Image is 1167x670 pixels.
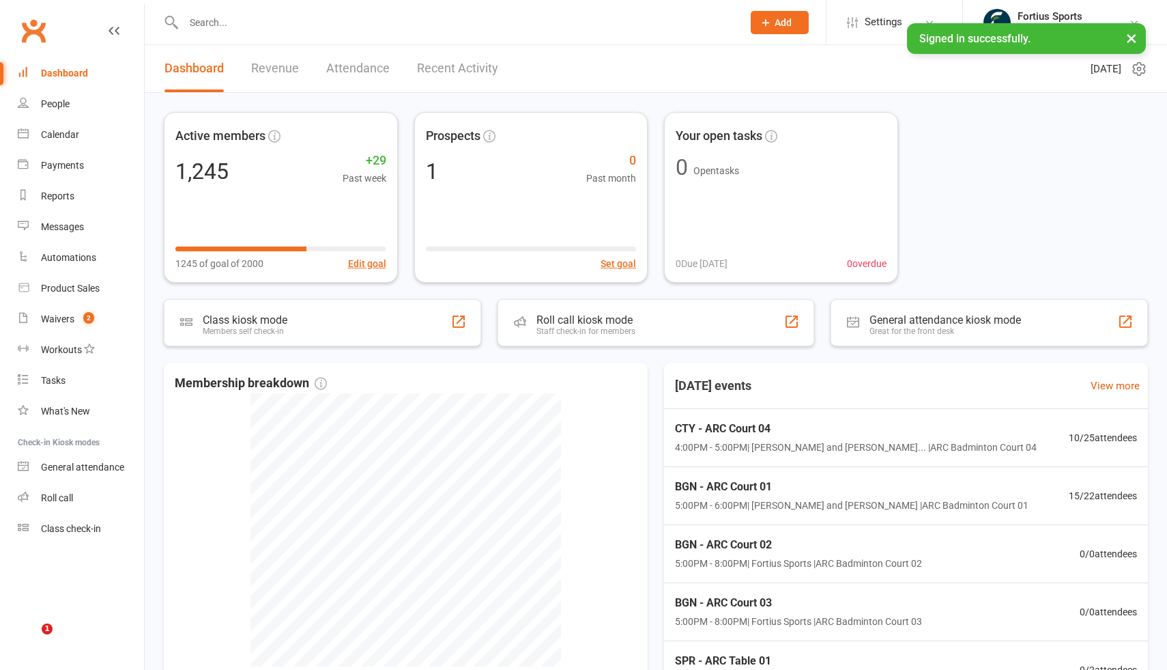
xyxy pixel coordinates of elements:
[675,420,1037,438] span: CTY - ARC Court 04
[203,313,287,326] div: Class kiosk mode
[41,313,74,324] div: Waivers
[675,478,1028,496] span: BGN - ARC Court 01
[41,523,101,534] div: Class check-in
[1069,430,1137,445] span: 10 / 25 attendees
[983,9,1011,36] img: thumb_image1743802567.png
[536,326,635,336] div: Staff check-in for members
[41,129,79,140] div: Calendar
[41,375,66,386] div: Tasks
[343,171,386,186] span: Past week
[164,45,224,92] a: Dashboard
[675,594,922,612] span: BGN - ARC Court 03
[41,283,100,294] div: Product Sales
[675,652,919,670] span: SPR - ARC Table 01
[41,462,124,473] div: General attendance
[41,492,73,503] div: Roll call
[41,406,90,417] div: What's New
[919,32,1031,45] span: Signed in successfully.
[18,335,144,365] a: Workouts
[18,452,144,483] a: General attendance kiosk mode
[751,11,809,34] button: Add
[1018,23,1110,35] div: [GEOGRAPHIC_DATA]
[601,256,636,271] button: Set goal
[675,536,922,554] span: BGN - ARC Court 02
[41,221,84,232] div: Messages
[869,326,1021,336] div: Great for the front desk
[693,165,739,176] span: Open tasks
[18,89,144,120] a: People
[18,273,144,304] a: Product Sales
[586,171,636,186] span: Past month
[179,13,733,32] input: Search...
[348,256,386,271] button: Edit goal
[18,242,144,273] a: Automations
[426,160,438,182] div: 1
[675,498,1028,513] span: 5:00PM - 6:00PM | [PERSON_NAME] and [PERSON_NAME] | ARC Badminton Court 01
[18,396,144,427] a: What's New
[536,313,635,326] div: Roll call kiosk mode
[175,256,263,271] span: 1245 of goal of 2000
[847,256,887,271] span: 0 overdue
[1080,546,1137,561] span: 0 / 0 attendees
[676,256,727,271] span: 0 Due [DATE]
[41,252,96,263] div: Automations
[586,151,636,171] span: 0
[343,151,386,171] span: +29
[676,156,688,178] div: 0
[675,556,922,571] span: 5:00PM - 8:00PM | Fortius Sports | ARC Badminton Court 02
[1119,23,1144,53] button: ×
[18,304,144,335] a: Waivers 2
[775,17,792,28] span: Add
[175,374,327,393] span: Membership breakdown
[41,98,70,109] div: People
[251,45,299,92] a: Revenue
[41,160,84,171] div: Payments
[1080,604,1137,619] span: 0 / 0 attendees
[675,440,1037,455] span: 4:00PM - 5:00PM | [PERSON_NAME] and [PERSON_NAME]... | ARC Badminton Court 04
[1018,10,1110,23] div: Fortius Sports
[1091,61,1121,77] span: [DATE]
[14,624,46,656] iframe: Intercom live chat
[426,126,480,146] span: Prospects
[83,312,94,324] span: 2
[18,181,144,212] a: Reports
[41,191,74,201] div: Reports
[869,313,1021,326] div: General attendance kiosk mode
[42,624,53,634] span: 1
[41,344,82,355] div: Workouts
[417,45,498,92] a: Recent Activity
[18,212,144,242] a: Messages
[1091,378,1140,394] a: View more
[18,483,144,514] a: Roll call
[664,374,762,398] h3: [DATE] events
[203,326,287,336] div: Members self check-in
[18,365,144,396] a: Tasks
[18,120,144,150] a: Calendar
[18,150,144,181] a: Payments
[18,58,144,89] a: Dashboard
[865,7,902,38] span: Settings
[16,14,51,48] a: Clubworx
[175,126,265,146] span: Active members
[676,126,762,146] span: Your open tasks
[326,45,390,92] a: Attendance
[675,614,922,629] span: 5:00PM - 8:00PM | Fortius Sports | ARC Badminton Court 03
[1069,488,1137,503] span: 15 / 22 attendees
[41,68,88,79] div: Dashboard
[18,514,144,544] a: Class kiosk mode
[175,160,229,182] div: 1,245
